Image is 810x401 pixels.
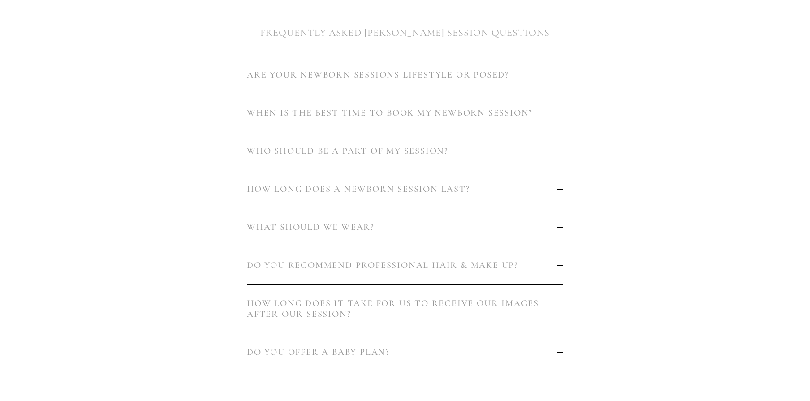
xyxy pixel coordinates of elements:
span: WHO SHOULD BE A PART OF MY SESSION? [247,146,557,156]
span: WHEN IS THE BEST TIME TO BOOK MY NEWBORN SESSION? [247,108,557,118]
span: ARE YOUR NEWBORN SESSIONS LIFESTYLE OR POSED? [247,69,557,80]
h2: FREQUENTLY ASKED [PERSON_NAME] SESSION QUESTIONS [81,11,729,40]
span: HOW LONG DOES IT TAKE FOR US TO RECEIVE OUR IMAGES AFTER OUR SESSION? [247,298,557,319]
button: WHEN IS THE BEST TIME TO BOOK MY NEWBORN SESSION? [247,94,563,132]
button: DO YOU OFFER A BABY PLAN? [247,333,563,371]
span: DO YOU RECOMMEND PROFESSIONAL HAIR & MAKE UP? [247,260,557,271]
button: DO YOU RECOMMEND PROFESSIONAL HAIR & MAKE UP? [247,246,563,284]
span: DO YOU OFFER A BABY PLAN? [247,347,557,358]
button: HOW LONG DOES IT TAKE FOR US TO RECEIVE OUR IMAGES AFTER OUR SESSION? [247,285,563,333]
span: WHAT SHOULD WE WEAR? [247,222,557,233]
button: WHO SHOULD BE A PART OF MY SESSION? [247,132,563,170]
button: HOW LONG DOES A NEWBORN SESSION LAST? [247,170,563,208]
span: HOW LONG DOES A NEWBORN SESSION LAST? [247,184,557,194]
button: WHAT SHOULD WE WEAR? [247,208,563,246]
button: ARE YOUR NEWBORN SESSIONS LIFESTYLE OR POSED? [247,56,563,94]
